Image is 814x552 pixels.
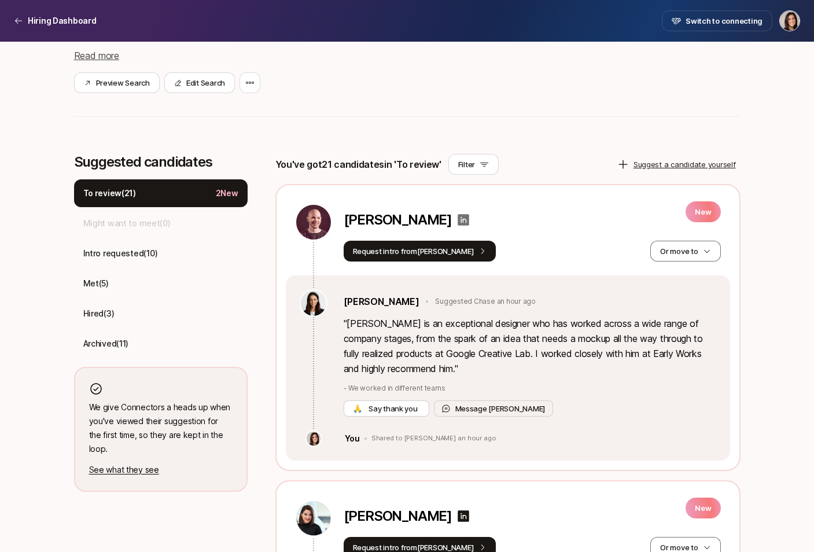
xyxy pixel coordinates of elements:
p: Suggest a candidate yourself [633,159,736,170]
p: Intro requested ( 10 ) [83,246,158,260]
button: Message [PERSON_NAME] [434,400,554,417]
p: [PERSON_NAME] [344,212,452,228]
button: Request intro from[PERSON_NAME] [344,241,496,262]
span: Switch to connecting [686,15,763,27]
p: You've got 21 candidates in 'To review' [275,157,441,172]
p: Archived ( 11 ) [83,337,129,351]
p: Met ( 5 ) [83,277,109,290]
p: New [686,201,720,222]
span: 🙏 [353,403,362,414]
p: Might want to meet ( 0 ) [83,216,171,230]
p: 2 New [216,186,238,200]
button: Eleanor Morgan [779,10,800,31]
button: Switch to connecting [662,10,772,31]
img: ce8d203f_2d5f_431f_9ae0_055b6e223ac7.jpg [296,501,331,536]
p: Suggested Chase an hour ago [435,296,536,307]
p: Shared to [PERSON_NAME] an hour ago [371,435,496,443]
button: Or move to [650,241,720,262]
button: Preview Search [74,72,160,93]
p: " [PERSON_NAME] is an exceptional designer who has worked across a wide range of company stages, ... [344,316,716,376]
p: You [345,432,360,446]
button: Filter [448,154,499,175]
p: See what they see [89,463,233,477]
img: Eleanor Morgan [780,11,800,31]
img: ed856165_bc02_4c3c_8869_e627224d798a.jpg [301,290,326,316]
p: - We worked in different teams [344,383,716,393]
p: Hired ( 3 ) [83,307,115,321]
p: New [686,498,720,518]
button: 🙏 Say thank you [344,400,429,417]
img: 71d7b91d_d7cb_43b4_a7ea_a9b2f2cc6e03.jpg [307,432,321,446]
span: Read more [74,50,119,61]
span: Say thank you [366,403,419,414]
p: Suggested candidates [74,154,248,170]
button: Edit Search [164,72,235,93]
p: We give Connectors a heads up when you've viewed their suggestion for the first time, so they are... [89,400,233,456]
p: Hiring Dashboard [28,14,97,28]
p: To review ( 21 ) [83,186,136,200]
p: [PERSON_NAME] [344,508,452,524]
img: b624fc6d_43de_4d13_9753_151e99b1d7e8.jpg [296,205,331,240]
a: [PERSON_NAME] [344,294,419,309]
